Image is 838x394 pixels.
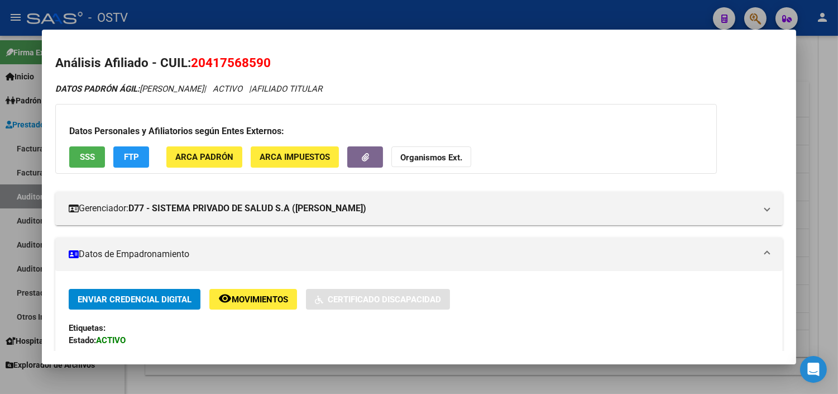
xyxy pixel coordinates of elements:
span: 20417568590 [191,55,271,70]
span: [PERSON_NAME] [55,84,204,94]
strong: Etiquetas: [69,323,106,333]
button: Certificado Discapacidad [306,289,450,310]
button: ARCA Padrón [166,146,242,167]
span: ARCA Impuestos [260,153,330,163]
mat-icon: remove_red_eye [218,292,232,305]
strong: ACTIVO [96,335,126,345]
strong: D77 - SISTEMA PRIVADO DE SALUD S.A ([PERSON_NAME]) [128,202,366,215]
i: | ACTIVO | [55,84,322,94]
h2: Análisis Afiliado - CUIL: [55,54,783,73]
button: SSS [69,146,105,167]
h3: Datos Personales y Afiliatorios según Entes Externos: [69,125,703,138]
button: ARCA Impuestos [251,146,339,167]
span: ARCA Padrón [175,153,233,163]
span: Enviar Credencial Digital [78,295,191,305]
div: Open Intercom Messenger [800,356,827,383]
span: SSS [80,153,95,163]
strong: Estado: [69,335,96,345]
button: Enviar Credencial Digital [69,289,200,310]
mat-panel-title: Datos de Empadronamiento [69,248,756,261]
strong: Organismos Ext. [400,153,462,163]
button: FTP [113,146,149,167]
mat-expansion-panel-header: Gerenciador:D77 - SISTEMA PRIVADO DE SALUD S.A ([PERSON_NAME]) [55,192,783,225]
strong: DATOS PADRÓN ÁGIL: [55,84,140,94]
span: AFILIADO TITULAR [251,84,322,94]
span: Certificado Discapacidad [328,295,441,305]
button: Movimientos [209,289,297,310]
span: FTP [124,153,139,163]
mat-expansion-panel-header: Datos de Empadronamiento [55,238,783,271]
mat-panel-title: Gerenciador: [69,202,756,215]
button: Organismos Ext. [391,146,471,167]
span: Movimientos [232,295,288,305]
